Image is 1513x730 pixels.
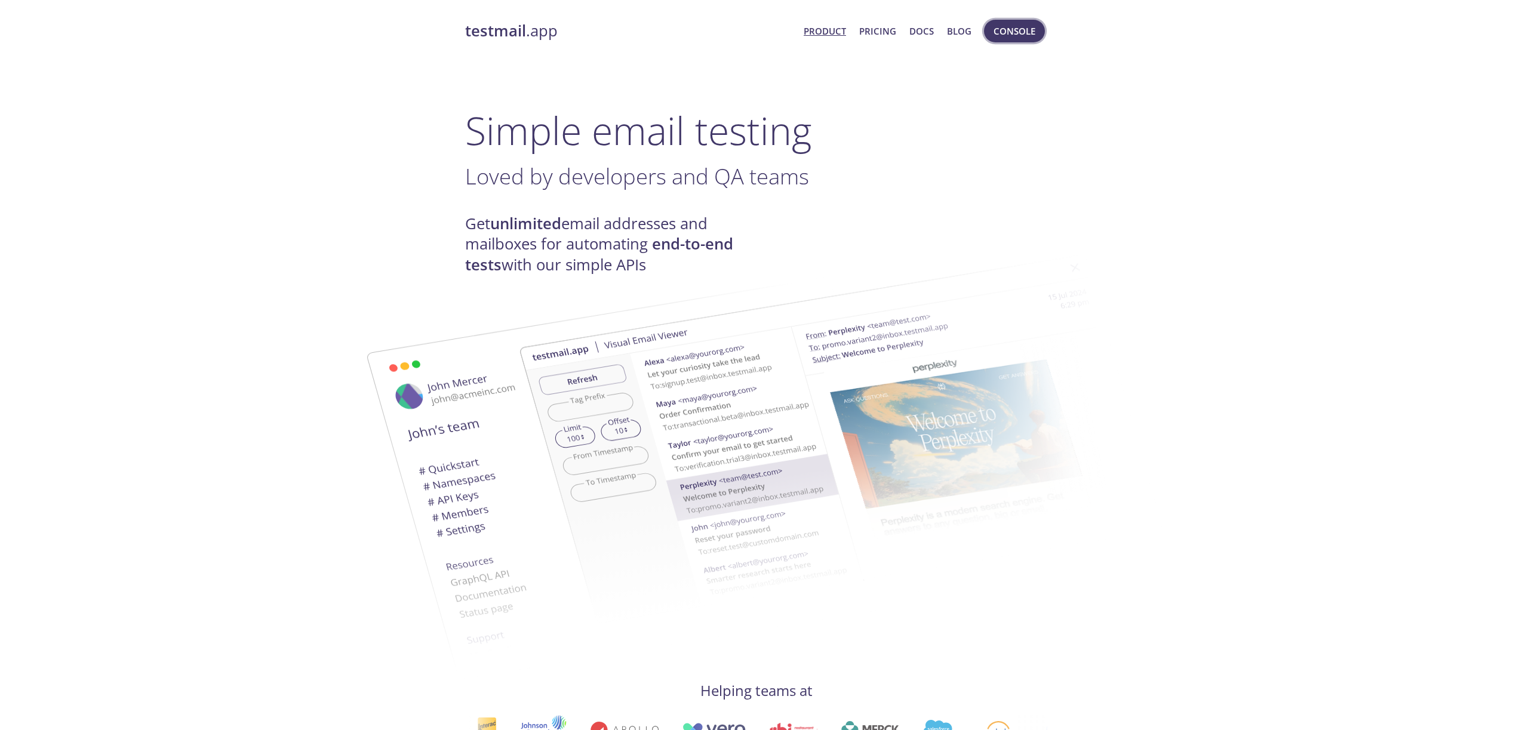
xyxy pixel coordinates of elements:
[859,23,896,39] a: Pricing
[947,23,971,39] a: Blog
[465,21,794,41] a: testmail.app
[804,23,846,39] a: Product
[322,276,967,680] img: testmail-email-viewer
[994,23,1035,39] span: Console
[465,20,526,41] strong: testmail
[490,213,561,234] strong: unlimited
[465,681,1048,700] h4: Helping teams at
[984,20,1045,42] button: Console
[909,23,934,39] a: Docs
[465,161,809,191] span: Loved by developers and QA teams
[465,214,756,275] h4: Get email addresses and mailboxes for automating with our simple APIs
[465,233,733,275] strong: end-to-end tests
[465,107,1048,153] h1: Simple email testing
[519,238,1164,642] img: testmail-email-viewer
